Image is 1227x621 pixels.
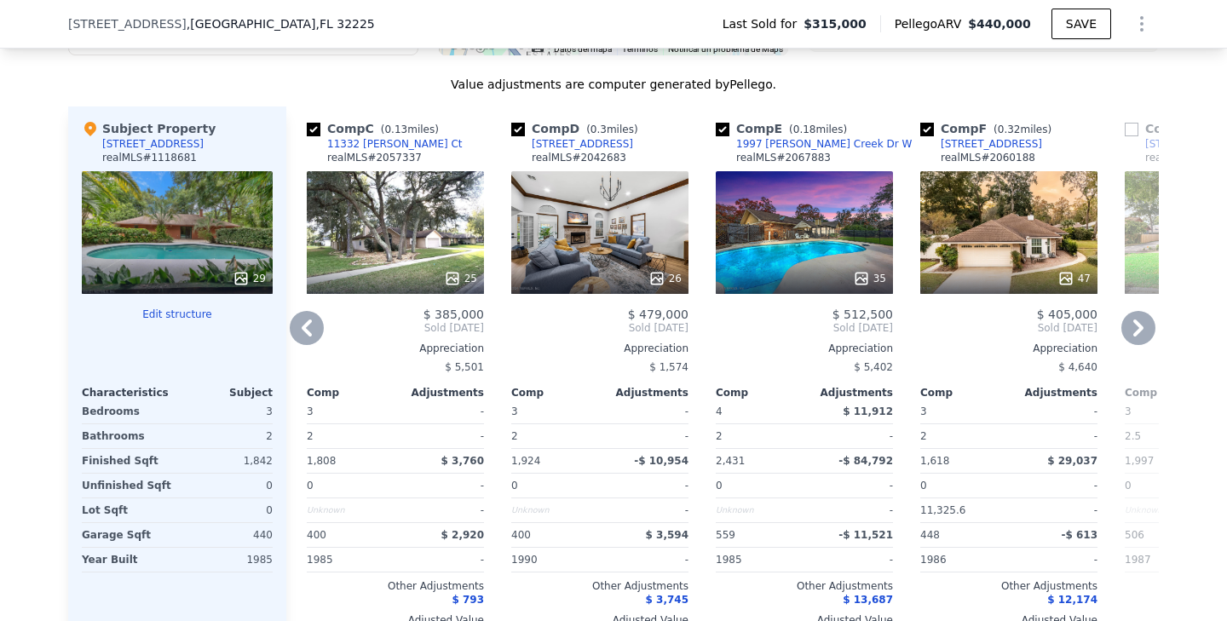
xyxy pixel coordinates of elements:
[716,424,801,448] div: 2
[1125,480,1132,492] span: 0
[307,137,463,151] a: 11332 [PERSON_NAME] Ct
[716,137,912,151] a: 1997 [PERSON_NAME] Creek Dr W
[920,548,1005,572] div: 1986
[603,424,688,448] div: -
[895,15,969,32] span: Pellego ARV
[649,361,688,373] span: $ 1,574
[82,548,174,572] div: Year Built
[444,270,477,287] div: 25
[82,120,216,137] div: Subject Property
[511,137,633,151] a: [STREET_ADDRESS]
[511,386,600,400] div: Comp
[920,424,1005,448] div: 2
[68,76,1159,93] div: Value adjustments are computer generated by Pellego .
[920,342,1097,355] div: Appreciation
[532,151,626,164] div: realMLS # 2042683
[181,400,273,423] div: 3
[82,449,174,473] div: Finished Sqft
[1057,270,1091,287] div: 47
[920,504,965,516] span: 11,325.6
[399,474,484,497] div: -
[804,15,867,32] span: $315,000
[307,342,484,355] div: Appreciation
[181,548,273,572] div: 1985
[1125,7,1159,41] button: Show Options
[307,548,392,572] div: 1985
[82,523,174,547] div: Garage Sqft
[307,386,395,400] div: Comp
[736,151,831,164] div: realMLS # 2067883
[441,455,484,467] span: $ 3,760
[1125,424,1210,448] div: 2.5
[68,15,187,32] span: [STREET_ADDRESS]
[511,480,518,492] span: 0
[920,405,927,417] span: 3
[511,579,688,593] div: Other Adjustments
[920,386,1009,400] div: Comp
[603,474,688,497] div: -
[1037,308,1097,321] span: $ 405,000
[793,124,816,135] span: 0.18
[838,529,893,541] span: -$ 11,521
[843,594,893,606] span: $ 13,687
[1125,529,1144,541] span: 506
[1047,594,1097,606] span: $ 12,174
[177,386,273,400] div: Subject
[1012,474,1097,497] div: -
[82,386,177,400] div: Characteristics
[716,498,801,522] div: Unknown
[384,124,407,135] span: 0.13
[716,548,801,572] div: 1985
[920,480,927,492] span: 0
[920,137,1042,151] a: [STREET_ADDRESS]
[452,594,484,606] span: $ 793
[736,137,912,151] div: 1997 [PERSON_NAME] Creek Dr W
[716,386,804,400] div: Comp
[511,120,645,137] div: Comp D
[82,474,174,497] div: Unfinished Sqft
[1009,386,1097,400] div: Adjustments
[399,498,484,522] div: -
[1047,455,1097,467] span: $ 29,037
[441,529,484,541] span: $ 2,920
[327,151,422,164] div: realMLS # 2057337
[716,120,854,137] div: Comp E
[843,405,893,417] span: $ 11,912
[723,15,804,32] span: Last Sold for
[511,455,540,467] span: 1,924
[920,529,940,541] span: 448
[920,321,1097,335] span: Sold [DATE]
[307,480,314,492] span: 0
[423,308,484,321] span: $ 385,000
[808,474,893,497] div: -
[716,455,745,467] span: 2,431
[1125,386,1213,400] div: Comp
[181,523,273,547] div: 440
[307,498,392,522] div: Unknown
[532,137,633,151] div: [STREET_ADDRESS]
[668,44,783,54] a: Notificar un problema de Maps
[374,124,446,135] span: ( miles)
[82,400,174,423] div: Bedrooms
[1125,405,1132,417] span: 3
[590,124,607,135] span: 0.3
[716,480,723,492] span: 0
[941,137,1042,151] div: [STREET_ADDRESS]
[511,529,531,541] span: 400
[511,342,688,355] div: Appreciation
[1012,498,1097,522] div: -
[1058,361,1097,373] span: $ 4,640
[511,405,518,417] span: 3
[399,424,484,448] div: -
[82,424,174,448] div: Bathrooms
[395,386,484,400] div: Adjustments
[102,137,204,151] div: [STREET_ADDRESS]
[511,424,596,448] div: 2
[716,321,893,335] span: Sold [DATE]
[511,498,596,522] div: Unknown
[808,548,893,572] div: -
[307,529,326,541] span: 400
[82,498,174,522] div: Lot Sqft
[920,455,949,467] span: 1,618
[307,579,484,593] div: Other Adjustments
